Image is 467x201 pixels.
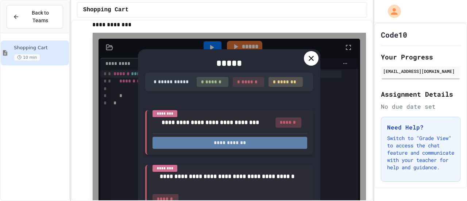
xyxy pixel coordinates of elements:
span: Back to Teams [24,9,57,24]
p: Switch to "Grade View" to access the chat feature and communicate with your teacher for help and ... [387,135,454,171]
h2: Your Progress [381,52,460,62]
span: Shopping Cart [83,5,129,14]
div: No due date set [381,102,460,111]
span: 10 min [14,54,40,61]
h3: Need Help? [387,123,454,132]
button: Back to Teams [7,5,63,28]
h2: Assignment Details [381,89,460,99]
div: My Account [380,3,403,20]
div: [EMAIL_ADDRESS][DOMAIN_NAME] [383,68,458,74]
h1: Code10 [381,30,407,40]
span: Shopping Cart [14,45,67,51]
